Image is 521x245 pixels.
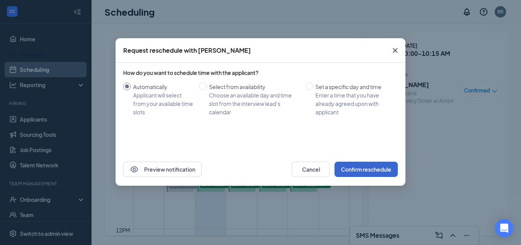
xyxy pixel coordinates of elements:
[123,46,251,55] div: Request reschedule with [PERSON_NAME]
[495,219,513,237] div: Open Intercom Messenger
[209,83,299,91] div: Select from availability
[315,91,392,116] div: Enter a time that you have already agreed upon with applicant
[123,69,398,76] div: How do you want to schedule time with the applicant?
[391,46,400,55] svg: Cross
[292,162,330,177] button: Cancel
[385,38,405,63] button: Close
[133,91,193,116] div: Applicant will select from your available time slots
[334,162,398,177] button: Confirm reschedule
[315,83,392,91] div: Set a specific day and time
[133,83,193,91] div: Automatically
[209,91,299,116] div: Choose an available day and time slot from the interview lead’s calendar
[123,162,202,177] button: EyePreview notification
[130,165,139,174] svg: Eye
